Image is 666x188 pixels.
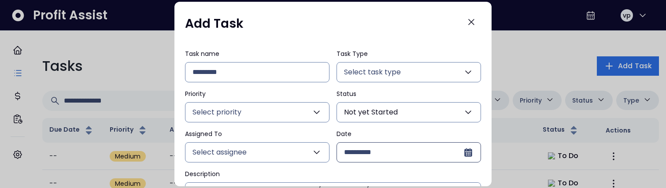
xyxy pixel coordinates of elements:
[192,147,247,158] span: Select assignee
[344,67,401,77] span: Select task type
[337,49,368,58] span: Task Type
[337,89,356,98] span: Status
[185,129,222,138] span: Assigned To
[185,89,206,98] span: Priority
[185,16,244,32] h1: Add Task
[185,170,220,178] span: Description
[344,107,398,118] span: Not yet Started
[462,12,481,32] button: Close
[337,129,351,138] span: Date
[192,107,241,118] span: Select priority
[185,49,219,58] span: Task name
